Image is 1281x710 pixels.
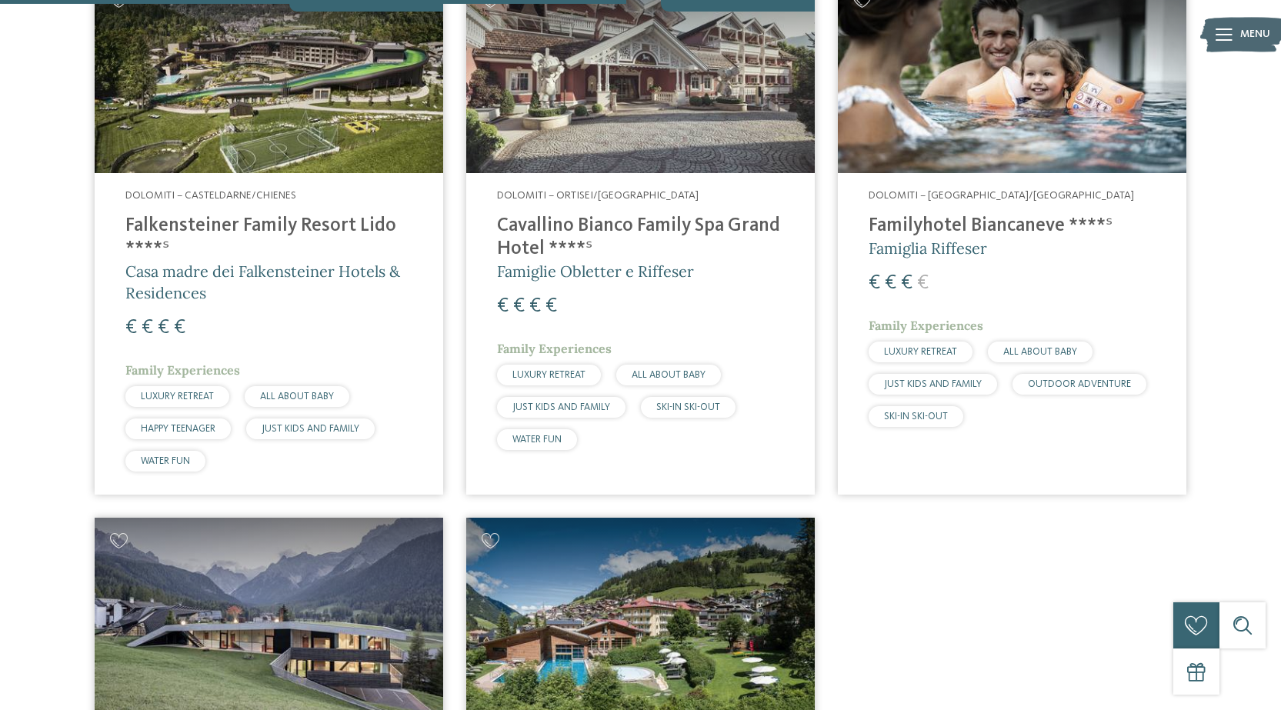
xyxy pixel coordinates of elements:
span: € [497,296,509,316]
span: € [158,318,169,338]
span: Dolomiti – Casteldarne/Chienes [125,190,296,201]
span: JUST KIDS AND FAMILY [884,379,982,389]
span: € [529,296,541,316]
span: Dolomiti – Ortisei/[GEOGRAPHIC_DATA] [497,190,699,201]
span: € [885,273,896,293]
span: Famiglia Riffeser [869,238,987,258]
span: Family Experiences [497,341,612,356]
span: € [174,318,185,338]
span: € [917,273,929,293]
span: Famiglie Obletter e Riffeser [497,262,694,281]
span: HAPPY TEENAGER [141,424,215,434]
span: LUXURY RETREAT [141,392,214,402]
span: ALL ABOUT BABY [260,392,334,402]
span: € [513,296,525,316]
span: WATER FUN [141,456,190,466]
span: LUXURY RETREAT [884,347,957,357]
h4: Falkensteiner Family Resort Lido ****ˢ [125,215,412,261]
span: SKI-IN SKI-OUT [656,402,720,412]
span: LUXURY RETREAT [512,370,585,380]
h4: Cavallino Bianco Family Spa Grand Hotel ****ˢ [497,215,784,261]
span: JUST KIDS AND FAMILY [262,424,359,434]
span: € [869,273,880,293]
span: Casa madre dei Falkensteiner Hotels & Residences [125,262,400,302]
span: Family Experiences [125,362,240,378]
span: SKI-IN SKI-OUT [884,412,948,422]
span: € [901,273,912,293]
span: ALL ABOUT BABY [1003,347,1077,357]
span: € [125,318,137,338]
span: OUTDOOR ADVENTURE [1028,379,1131,389]
span: JUST KIDS AND FAMILY [512,402,610,412]
span: € [545,296,557,316]
span: ALL ABOUT BABY [632,370,706,380]
h4: Familyhotel Biancaneve ****ˢ [869,215,1156,238]
span: WATER FUN [512,435,562,445]
span: Dolomiti – [GEOGRAPHIC_DATA]/[GEOGRAPHIC_DATA] [869,190,1134,201]
span: Family Experiences [869,318,983,333]
span: € [142,318,153,338]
